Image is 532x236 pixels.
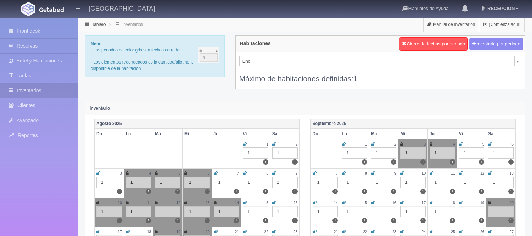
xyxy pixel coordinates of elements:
div: 1 [459,147,485,159]
small: 3 [424,142,426,146]
label: 1 [117,218,122,223]
div: 1 [342,147,367,159]
label: 1 [146,189,151,194]
label: 1 [420,189,426,194]
h4: Habitaciones [240,41,271,46]
label: 1 [234,218,239,223]
th: Lu [124,129,153,139]
div: 1 [272,206,298,217]
th: Sa [486,129,516,139]
div: 1 [400,206,426,217]
div: 1 [155,206,180,217]
th: Ma [369,129,398,139]
th: Do [310,129,340,139]
label: 1 [292,159,297,165]
small: 1 [365,142,367,146]
label: 1 [263,159,268,165]
div: 1 [342,177,367,188]
small: 9 [296,171,298,175]
div: Máximo de habitaciones definidas: [239,66,521,84]
small: 20 [206,230,209,234]
div: - Las periodos de color gris son fechas cerradas. - Los elementos redondeados es la cantidad/allo... [85,35,225,77]
label: 1 [175,218,180,223]
small: 13 [510,171,514,175]
div: 1 [126,177,151,188]
div: 1 [430,206,455,217]
div: 1 [371,147,397,159]
th: Vi [457,129,486,139]
div: 1 [126,206,151,217]
span: RECEPCION [486,6,515,11]
th: Ju [428,129,457,139]
div: 1 [459,177,485,188]
div: 1 [459,206,485,217]
th: Vi [241,129,270,139]
th: Sa [270,129,299,139]
div: 1 [371,177,397,188]
small: 17 [118,230,122,234]
small: 24 [422,230,426,234]
small: 6 [511,142,514,146]
small: 19 [480,201,484,205]
small: 7 [336,171,338,175]
small: 18 [147,230,151,234]
small: 2 [296,142,298,146]
small: 8 [365,171,367,175]
a: Inventarios [122,22,143,27]
div: 1 [272,147,298,159]
label: 1 [332,189,338,194]
small: 17 [422,201,426,205]
label: 1 [450,189,455,194]
th: Agosto 2025 [95,119,300,129]
small: 11 [147,201,151,205]
small: 21 [235,230,239,234]
div: 1 [96,206,122,217]
div: 1 [184,177,210,188]
label: 1 [175,189,180,194]
div: 1 [430,147,455,159]
img: cutoff.png [198,47,219,63]
small: 4 [453,142,455,146]
small: 8 [266,171,268,175]
small: 26 [480,230,484,234]
small: 16 [392,201,396,205]
label: 1 [450,159,455,165]
th: Lu [340,129,369,139]
th: Do [95,129,124,139]
div: 1 [313,206,338,217]
label: 1 [263,218,268,223]
small: 2 [394,142,397,146]
label: 1 [479,189,484,194]
small: 6 [208,171,210,175]
small: 23 [392,230,396,234]
img: Getabed [39,7,64,12]
label: 1 [508,159,514,165]
small: 19 [177,230,180,234]
th: Mi [398,129,428,139]
label: 1 [420,159,426,165]
label: 1 [263,189,268,194]
a: ¡Comienza aquí! [479,18,524,32]
label: 1 [292,189,297,194]
div: 1 [214,206,239,217]
small: 12 [480,171,484,175]
small: 3 [120,171,122,175]
label: 1 [117,189,122,194]
small: 5 [178,171,180,175]
small: 14 [235,201,239,205]
label: 1 [479,159,484,165]
label: 1 [205,189,210,194]
small: 15 [264,201,268,205]
small: 27 [510,230,514,234]
label: 1 [391,218,396,223]
small: 4 [149,171,151,175]
small: 20 [510,201,514,205]
label: 1 [508,189,514,194]
div: 1 [214,177,239,188]
div: 1 [96,177,122,188]
small: 5 [482,142,485,146]
b: Nota: [91,42,102,46]
label: 1 [292,218,297,223]
label: 1 [362,189,367,194]
th: Mi [182,129,212,139]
